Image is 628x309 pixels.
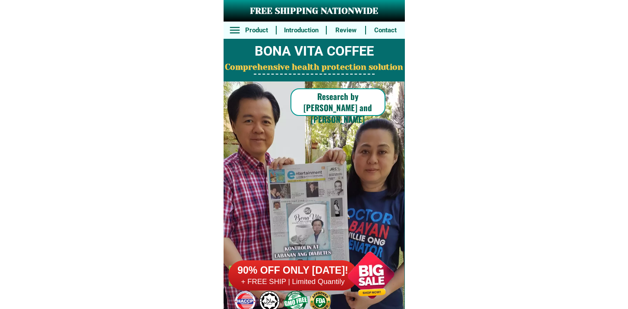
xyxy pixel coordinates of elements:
h6: Review [331,25,361,35]
h6: + FREE SHIP | Limited Quantily [228,277,358,287]
h6: 90% OFF ONLY [DATE]! [228,264,358,277]
h3: FREE SHIPPING NATIONWIDE [224,5,405,18]
h2: BONA VITA COFFEE [224,41,405,62]
h6: Contact [371,25,400,35]
h2: Comprehensive health protection solution [224,61,405,74]
h6: Product [242,25,271,35]
h6: Introduction [281,25,321,35]
h6: Research by [PERSON_NAME] and [PERSON_NAME] [290,91,385,125]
